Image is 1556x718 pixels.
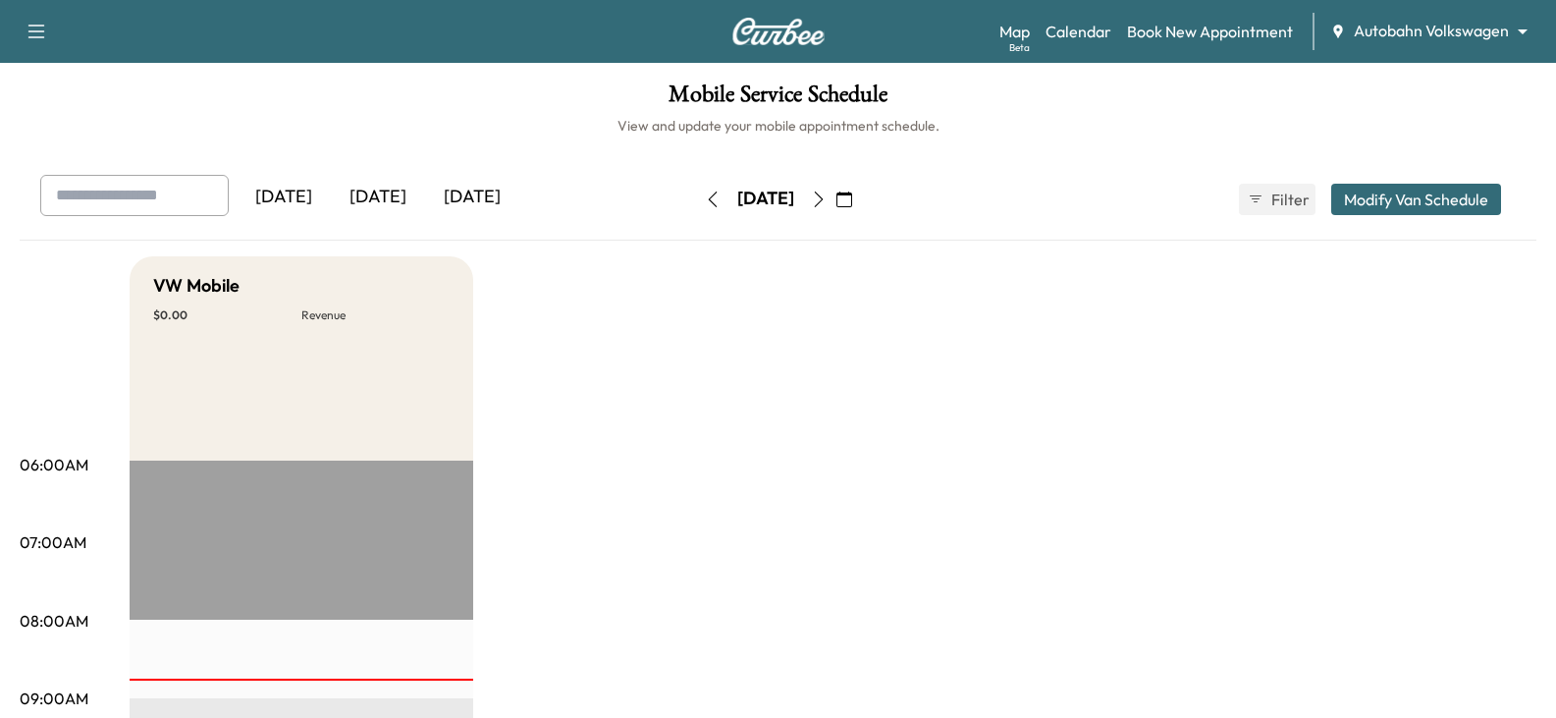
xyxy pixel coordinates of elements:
a: MapBeta [999,20,1030,43]
h6: View and update your mobile appointment schedule. [20,116,1536,136]
div: [DATE] [737,187,794,211]
div: [DATE] [237,175,331,220]
p: $ 0.00 [153,307,301,323]
h5: VW Mobile [153,272,240,300]
p: 07:00AM [20,530,86,554]
p: 06:00AM [20,453,88,476]
button: Modify Van Schedule [1331,184,1501,215]
a: Calendar [1046,20,1111,43]
div: [DATE] [425,175,519,220]
h1: Mobile Service Schedule [20,83,1536,116]
div: [DATE] [331,175,425,220]
p: 09:00AM [20,687,88,710]
span: Autobahn Volkswagen [1354,20,1509,42]
button: Filter [1239,184,1315,215]
div: Beta [1009,40,1030,55]
p: 08:00AM [20,609,88,633]
img: Curbee Logo [731,18,826,45]
span: Filter [1271,188,1307,211]
a: Book New Appointment [1127,20,1293,43]
p: Revenue [301,307,450,323]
